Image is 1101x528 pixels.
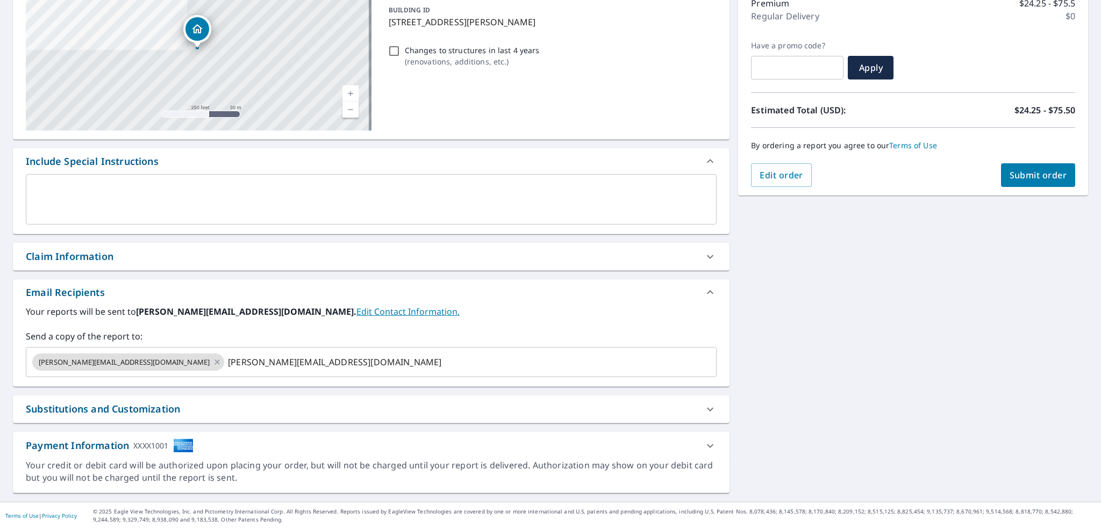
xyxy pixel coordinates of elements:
a: Current Level 17, Zoom Out [342,102,359,118]
p: Regular Delivery [751,10,819,23]
a: Terms of Use [5,512,39,519]
b: [PERSON_NAME][EMAIL_ADDRESS][DOMAIN_NAME]. [136,306,356,317]
div: Email Recipients [26,285,105,300]
img: cardImage [173,438,194,453]
p: Changes to structures in last 4 years [405,45,540,56]
p: $0 [1066,10,1075,23]
label: Send a copy of the report to: [26,330,717,343]
button: Submit order [1001,163,1076,187]
span: [PERSON_NAME][EMAIL_ADDRESS][DOMAIN_NAME] [32,357,216,367]
div: Claim Information [13,243,730,270]
button: Apply [848,56,893,79]
div: Include Special Instructions [13,148,730,174]
span: Submit order [1010,169,1067,181]
p: © 2025 Eagle View Technologies, Inc. and Pictometry International Corp. All Rights Reserved. Repo... [93,508,1096,524]
div: Substitutions and Customization [13,395,730,423]
a: Privacy Policy [42,512,77,519]
div: Your credit or debit card will be authorized upon placing your order, but will not be charged unt... [26,459,717,484]
div: Payment InformationXXXX1001cardImage [13,432,730,459]
span: Edit order [760,169,803,181]
p: | [5,512,77,519]
div: Dropped pin, building 1, Residential property, N9330 Stewart School Rd Mukwonago, WI 53149 [183,15,211,48]
p: By ordering a report you agree to our [751,141,1075,150]
div: Payment Information [26,438,194,453]
p: BUILDING ID [389,5,430,15]
a: Current Level 17, Zoom In [342,85,359,102]
p: Estimated Total (USD): [751,104,913,117]
span: Apply [856,62,885,74]
a: Terms of Use [889,140,937,150]
p: [STREET_ADDRESS][PERSON_NAME] [389,16,713,28]
div: Substitutions and Customization [26,402,180,416]
div: [PERSON_NAME][EMAIL_ADDRESS][DOMAIN_NAME] [32,353,224,371]
p: ( renovations, additions, etc. ) [405,56,540,67]
button: Edit order [751,163,812,187]
div: Include Special Instructions [26,154,159,169]
div: XXXX1001 [133,438,168,453]
label: Have a promo code? [751,41,843,50]
label: Your reports will be sent to [26,305,717,318]
a: EditContactInfo [356,306,460,317]
div: Claim Information [26,249,113,264]
p: $24.25 - $75.50 [1014,104,1075,117]
div: Email Recipients [13,279,730,305]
